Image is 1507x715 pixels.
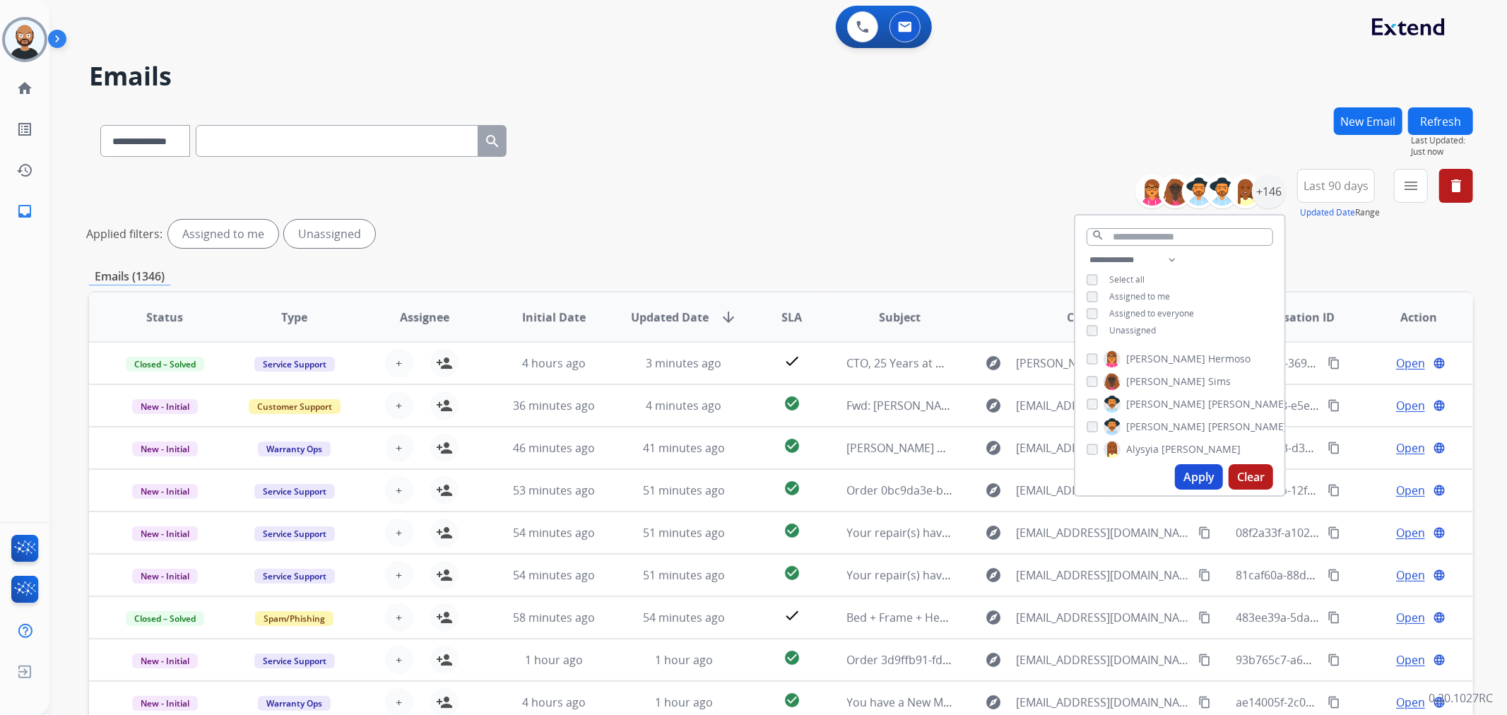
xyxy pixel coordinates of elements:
span: Just now [1411,146,1473,158]
span: + [396,482,402,499]
mat-icon: language [1433,442,1446,454]
mat-icon: content_copy [1328,399,1340,412]
mat-icon: explore [985,524,1002,541]
div: Assigned to me [168,220,278,248]
span: + [396,397,402,414]
span: 51 minutes ago [643,483,725,498]
span: + [396,355,402,372]
button: Updated Date [1300,207,1355,218]
span: + [396,567,402,584]
span: Spam/Phishing [255,611,333,626]
mat-icon: check_circle [784,395,800,412]
mat-icon: content_copy [1328,569,1340,581]
mat-icon: person_add [436,651,453,668]
span: Service Support [254,569,335,584]
span: Last Updated: [1411,135,1473,146]
mat-icon: language [1433,526,1446,539]
span: + [396,651,402,668]
span: [EMAIL_ADDRESS][DOMAIN_NAME] [1016,397,1190,414]
mat-icon: explore [985,482,1002,499]
span: 36 minutes ago [513,398,595,413]
span: [PERSON_NAME] August Home purchase Invoice and Extend warranty info [847,440,1241,456]
mat-icon: person_add [436,694,453,711]
span: + [396,609,402,626]
button: + [385,646,413,674]
mat-icon: language [1433,569,1446,581]
span: + [396,439,402,456]
span: [PERSON_NAME] [1126,397,1205,411]
span: Service Support [254,484,335,499]
mat-icon: content_copy [1328,526,1340,539]
span: 3 minutes ago [646,355,721,371]
span: 1 hour ago [655,695,713,710]
span: [EMAIL_ADDRESS][DOMAIN_NAME] [1016,567,1190,584]
mat-icon: list_alt [16,121,33,138]
mat-icon: content_copy [1198,569,1211,581]
span: 41 minutes ago [643,440,725,456]
mat-icon: language [1433,654,1446,666]
span: New - Initial [132,399,198,414]
mat-icon: person_add [436,397,453,414]
span: 81caf60a-88dc-4c50-9acb-3b93914bd905 [1236,567,1452,583]
span: New - Initial [132,442,198,456]
span: New - Initial [132,526,198,541]
mat-icon: language [1433,611,1446,624]
mat-icon: language [1433,357,1446,370]
button: + [385,476,413,504]
span: SLA [781,309,802,326]
mat-icon: explore [985,651,1002,668]
mat-icon: content_copy [1328,654,1340,666]
button: + [385,561,413,589]
span: Order 0bc9da3e-bcb7-4ed9-8648-3766aaa5b6bb [847,483,1104,498]
mat-icon: check_circle [784,522,800,539]
span: Open [1396,609,1425,626]
span: Open [1396,482,1425,499]
span: Conversation ID [1244,309,1335,326]
span: 54 minutes ago [513,567,595,583]
p: 0.20.1027RC [1429,690,1493,707]
span: CTO, 25 Years at NCR [847,355,959,371]
span: Open [1396,567,1425,584]
span: Status [146,309,183,326]
span: New - Initial [132,484,198,499]
h2: Emails [89,62,1473,90]
mat-icon: content_copy [1328,442,1340,454]
span: Service Support [254,654,335,668]
mat-icon: content_copy [1328,484,1340,497]
span: 58 minutes ago [513,610,595,625]
mat-icon: arrow_downward [720,309,737,326]
button: + [385,434,413,462]
mat-icon: check [784,607,800,624]
mat-icon: person_add [436,524,453,541]
mat-icon: check_circle [784,565,800,581]
span: Unassigned [1109,324,1156,336]
span: Subject [879,309,921,326]
mat-icon: home [16,80,33,97]
mat-icon: content_copy [1328,611,1340,624]
mat-icon: explore [985,397,1002,414]
th: Action [1343,292,1473,342]
mat-icon: delete [1448,177,1465,194]
span: 4 minutes ago [646,398,721,413]
mat-icon: person_add [436,567,453,584]
mat-icon: content_copy [1198,654,1211,666]
mat-icon: explore [985,567,1002,584]
span: Warranty Ops [258,442,331,456]
span: [PERSON_NAME][EMAIL_ADDRESS][PERSON_NAME][DOMAIN_NAME] [1016,355,1190,372]
span: 1 hour ago [525,652,583,668]
span: You have a New Message from BBB Serving [GEOGRAPHIC_DATA][US_STATE], Consumer Complaint #23870346 [847,695,1431,710]
span: Assigned to me [1109,290,1170,302]
mat-icon: person_add [436,355,453,372]
span: [EMAIL_ADDRESS][DOMAIN_NAME] [1016,482,1190,499]
div: Unassigned [284,220,375,248]
mat-icon: explore [985,439,1002,456]
button: + [385,349,413,377]
span: [EMAIL_ADDRESS][DOMAIN_NAME] [1016,694,1190,711]
span: Open [1396,524,1425,541]
button: New Email [1334,107,1402,135]
mat-icon: language [1433,484,1446,497]
span: 54 minutes ago [513,525,595,540]
span: ae14005f-2c09-4383-a9eb-1b363ad6971b [1236,695,1453,710]
button: + [385,391,413,420]
span: Service Support [254,526,335,541]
